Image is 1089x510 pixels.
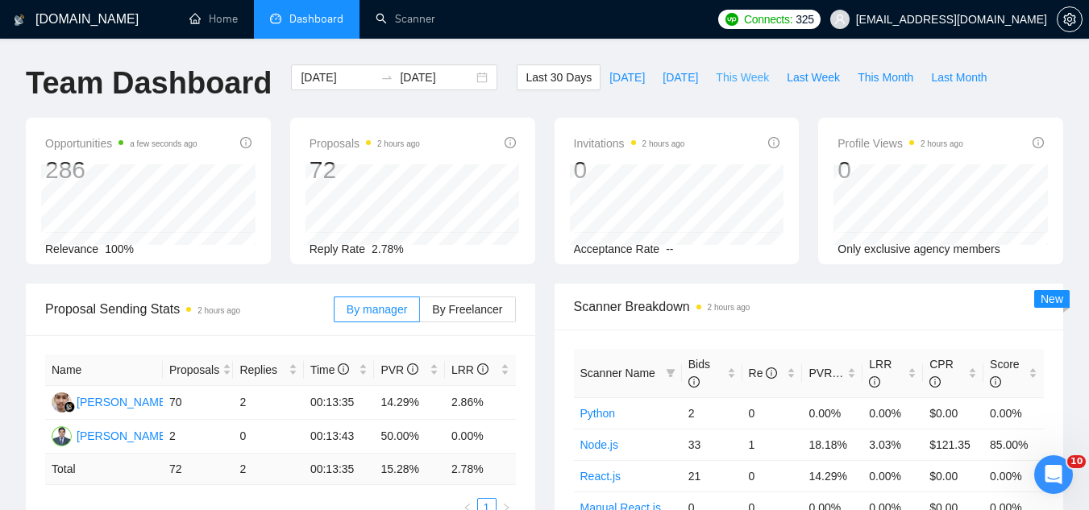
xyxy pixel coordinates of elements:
button: Last Month [922,64,995,90]
span: Scanner Name [580,367,655,379]
span: 10 [1067,455,1086,468]
td: 2 [233,386,304,420]
td: 33 [682,429,742,460]
button: Last 30 Days [517,64,601,90]
td: 2 [682,397,742,429]
td: 0 [742,460,803,491]
td: 0 [233,420,304,454]
a: setting [1057,13,1083,26]
span: Connects: [744,10,792,28]
td: 3.03% [862,429,923,460]
span: Proposals [169,361,219,379]
td: 0.00% [445,420,516,454]
td: 14.29% [802,460,862,491]
time: 2 hours ago [377,139,420,148]
span: Dashboard [289,12,343,26]
span: info-circle [407,363,418,375]
span: info-circle [688,376,700,388]
span: info-circle [929,376,941,388]
a: AI[PERSON_NAME] [52,395,169,408]
button: setting [1057,6,1083,32]
button: Last Week [778,64,849,90]
span: info-circle [990,376,1001,388]
span: [DATE] [663,68,698,86]
td: 0.00% [983,397,1044,429]
span: LRR [451,363,488,376]
span: PVR [808,367,846,379]
a: homeHome [189,12,238,26]
span: Relevance [45,243,98,255]
span: By Freelancer [432,303,502,316]
span: info-circle [338,363,349,375]
td: 85.00% [983,429,1044,460]
span: filter [663,361,679,385]
img: upwork-logo.png [725,13,738,26]
button: [DATE] [654,64,707,90]
span: Score [990,358,1020,388]
span: swap-right [380,71,393,84]
th: Proposals [163,355,234,386]
td: 0.00% [862,460,923,491]
span: dashboard [270,13,281,24]
td: 2 [163,420,234,454]
span: to [380,71,393,84]
td: 0.00% [983,460,1044,491]
th: Replies [233,355,304,386]
span: Proposals [310,134,420,153]
span: Only exclusive agency members [838,243,1000,255]
input: Start date [301,68,374,86]
td: 72 [163,454,234,485]
time: 2 hours ago [642,139,685,148]
a: searchScanner [376,12,435,26]
span: Profile Views [838,134,963,153]
time: 2 hours ago [921,139,963,148]
time: 2 hours ago [197,306,240,315]
span: LRR [869,358,892,388]
td: 70 [163,386,234,420]
td: 0.00% [862,397,923,429]
td: $0.00 [923,460,983,491]
span: Last 30 Days [526,68,592,86]
iframe: Intercom live chat [1034,455,1073,494]
td: $121.35 [923,429,983,460]
div: 0 [574,155,685,185]
td: 14.29% [374,386,445,420]
span: user [834,14,846,25]
img: gigradar-bm.png [64,401,75,413]
span: Acceptance Rate [574,243,660,255]
div: 72 [310,155,420,185]
div: [PERSON_NAME] [PERSON_NAME] [77,427,265,445]
a: Node.js [580,438,618,451]
time: a few seconds ago [130,139,197,148]
span: info-circle [240,137,251,148]
span: -- [666,243,673,255]
span: By manager [347,303,407,316]
span: PVR [380,363,418,376]
div: 0 [838,155,963,185]
span: Scanner Breakdown [574,296,1045,317]
button: [DATE] [601,64,654,90]
h1: Team Dashboard [26,64,272,102]
img: MA [52,426,72,446]
span: This Week [716,68,769,86]
td: 2.86% [445,386,516,420]
span: info-circle [766,367,777,379]
span: info-circle [869,376,880,388]
button: This Month [849,64,922,90]
td: 00:13:35 [304,386,375,420]
td: 00:13:35 [304,454,375,485]
a: Python [580,407,616,420]
th: Name [45,355,163,386]
span: 2.78% [372,243,404,255]
span: Proposal Sending Stats [45,299,334,319]
td: Total [45,454,163,485]
span: Replies [239,361,285,379]
span: This Month [858,68,913,86]
span: Invitations [574,134,685,153]
span: 325 [796,10,813,28]
span: Last Month [931,68,987,86]
span: info-circle [477,363,488,375]
span: Last Week [787,68,840,86]
input: End date [400,68,473,86]
span: Opportunities [45,134,197,153]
